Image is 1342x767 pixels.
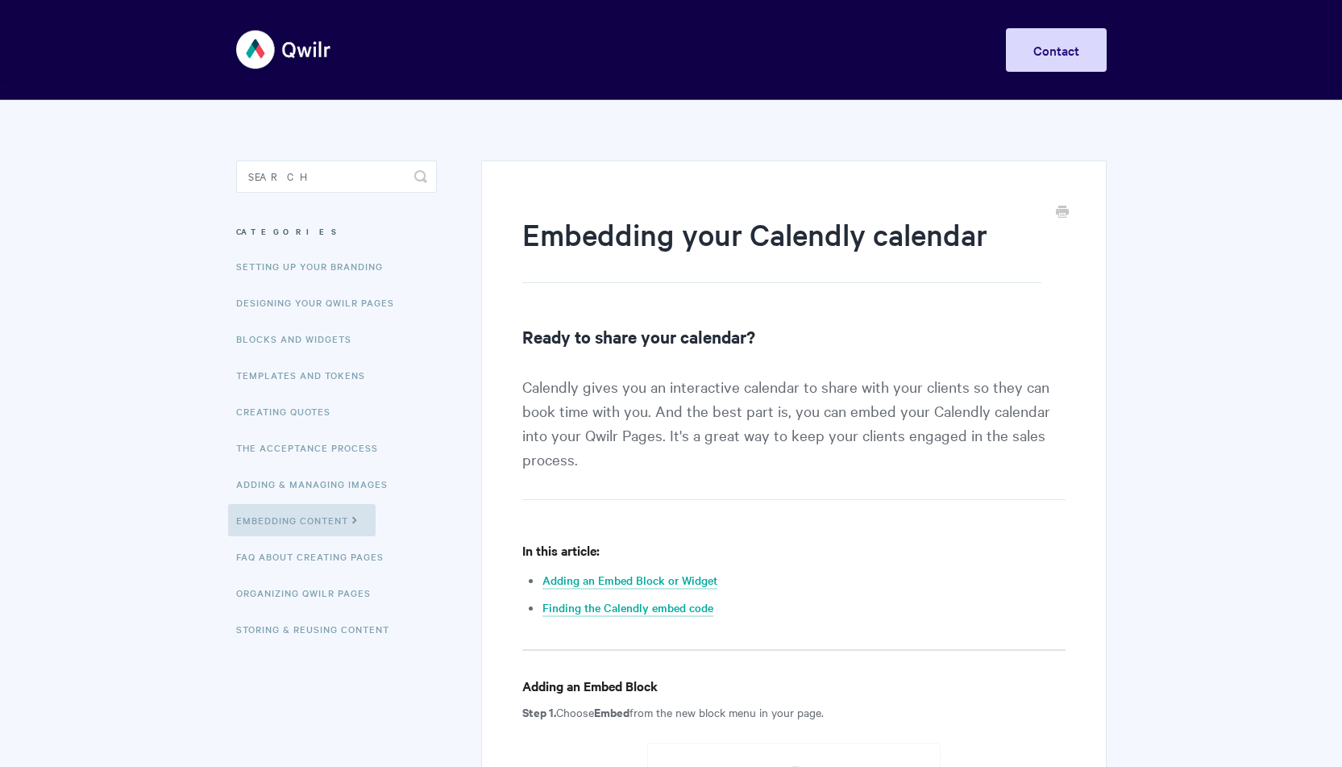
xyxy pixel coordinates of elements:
img: Qwilr Help Center [236,19,332,80]
a: Storing & Reusing Content [236,613,401,645]
strong: Embed [594,703,629,720]
a: Adding & Managing Images [236,468,400,500]
strong: Step 1. [522,703,556,720]
a: Print this Article [1056,204,1069,222]
a: The Acceptance Process [236,431,390,464]
a: FAQ About Creating Pages [236,540,396,573]
a: Adding an Embed Block or Widget [542,572,717,590]
h4: Adding an Embed Block [522,676,1065,696]
h4: In this article: [522,540,1065,561]
h2: Ready to share your calendar? [522,323,1065,349]
a: Organizing Qwilr Pages [236,577,383,609]
a: Setting up your Branding [236,250,395,282]
a: Creating Quotes [236,395,343,427]
a: Designing Your Qwilr Pages [236,286,406,319]
a: Templates and Tokens [236,359,377,391]
h3: Categories [236,217,437,246]
p: Choose from the new block menu in your page. [522,702,1065,722]
a: Embedding Content [228,504,376,536]
a: Blocks and Widgets [236,323,364,355]
a: Contact [1006,28,1107,72]
p: Calendly gives you an interactive calendar to share with your clients so they can book time with ... [522,374,1065,500]
h1: Embedding your Calendly calendar [522,214,1041,283]
a: Finding the Calendly embed code [542,599,713,617]
input: Search [236,160,437,193]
